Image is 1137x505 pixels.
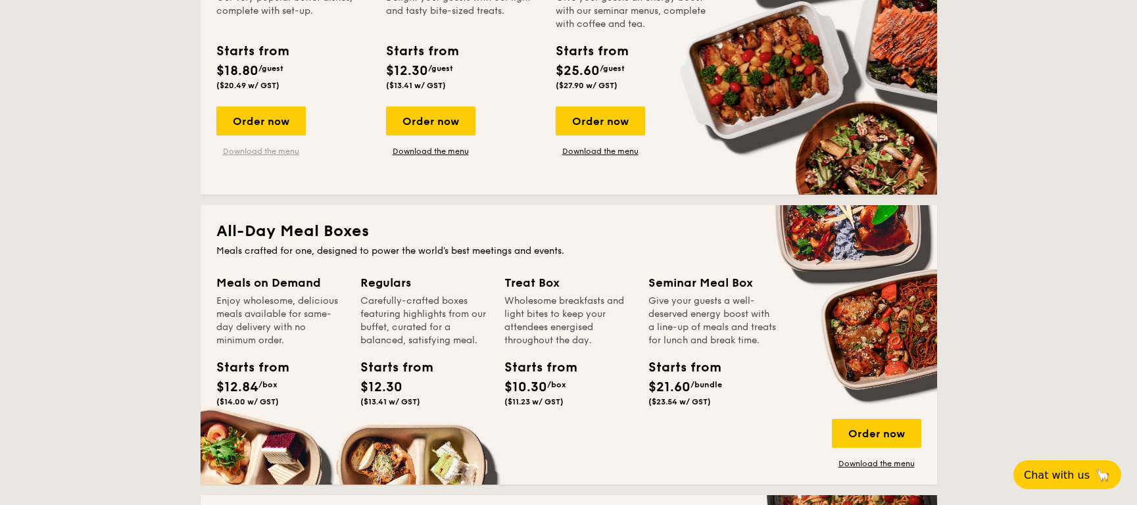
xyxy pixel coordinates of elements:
[216,221,921,242] h2: All-Day Meal Boxes
[504,358,564,377] div: Starts from
[556,107,645,135] div: Order now
[360,295,489,347] div: Carefully-crafted boxes featuring highlights from our buffet, curated for a balanced, satisfying ...
[216,274,345,292] div: Meals on Demand
[832,458,921,469] a: Download the menu
[504,295,633,347] div: Wholesome breakfasts and light bites to keep your attendees energised throughout the day.
[556,63,600,79] span: $25.60
[556,81,617,90] span: ($27.90 w/ GST)
[1024,469,1090,481] span: Chat with us
[360,274,489,292] div: Regulars
[386,63,428,79] span: $12.30
[504,274,633,292] div: Treat Box
[648,358,708,377] div: Starts from
[504,379,547,395] span: $10.30
[216,63,258,79] span: $18.80
[360,358,420,377] div: Starts from
[258,64,283,73] span: /guest
[556,41,627,61] div: Starts from
[386,107,475,135] div: Order now
[504,397,564,406] span: ($11.23 w/ GST)
[600,64,625,73] span: /guest
[832,419,921,448] div: Order now
[216,295,345,347] div: Enjoy wholesome, delicious meals available for same-day delivery with no minimum order.
[547,380,566,389] span: /box
[216,107,306,135] div: Order now
[428,64,453,73] span: /guest
[360,379,402,395] span: $12.30
[648,397,711,406] span: ($23.54 w/ GST)
[386,41,458,61] div: Starts from
[360,397,420,406] span: ($13.41 w/ GST)
[216,245,921,258] div: Meals crafted for one, designed to power the world's best meetings and events.
[648,274,777,292] div: Seminar Meal Box
[216,41,288,61] div: Starts from
[1095,468,1111,483] span: 🦙
[216,81,279,90] span: ($20.49 w/ GST)
[1013,460,1121,489] button: Chat with us🦙
[556,146,645,156] a: Download the menu
[216,397,279,406] span: ($14.00 w/ GST)
[648,295,777,347] div: Give your guests a well-deserved energy boost with a line-up of meals and treats for lunch and br...
[216,358,276,377] div: Starts from
[648,379,690,395] span: $21.60
[690,380,722,389] span: /bundle
[216,146,306,156] a: Download the menu
[258,380,278,389] span: /box
[216,379,258,395] span: $12.84
[386,146,475,156] a: Download the menu
[386,81,446,90] span: ($13.41 w/ GST)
